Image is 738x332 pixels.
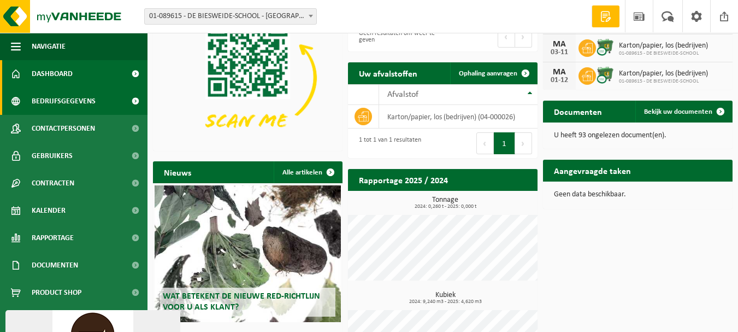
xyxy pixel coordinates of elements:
span: Gebruikers [32,142,73,170]
a: Bekijk uw documenten [635,101,731,123]
h3: Tonnage [353,196,538,209]
span: Bedrijfsgegevens [32,88,96,115]
button: Next [515,132,532,154]
div: 01-12 [548,77,570,84]
span: Bekijk uw documenten [644,108,712,115]
span: Dashboard [32,60,73,88]
span: Afvalstof [387,90,418,99]
span: 2024: 9,240 m3 - 2025: 4,620 m3 [353,299,538,305]
div: 03-11 [548,49,570,56]
span: Contactpersonen [32,115,95,142]
img: Download de VHEPlus App [153,7,343,149]
a: Wat betekent de nieuwe RED-richtlijn voor u als klant? [155,185,340,322]
span: 01-089615 - DE BIESWEIDE-SCHOOL - BESELARE [145,9,316,24]
button: 1 [494,132,515,154]
div: 1 tot 1 van 1 resultaten [353,131,421,155]
span: Rapportage [32,224,74,252]
h2: Rapportage 2025 / 2024 [348,169,459,190]
div: MA [548,40,570,49]
h2: Nieuws [153,161,202,183]
h2: Uw afvalstoffen [348,62,428,84]
span: 01-089615 - DE BIESWEIDE-SCHOOL [619,78,708,85]
div: Geen resultaten om weer te geven [353,25,438,49]
button: Previous [498,26,515,48]
p: Geen data beschikbaar. [554,191,722,199]
h3: Kubiek [353,292,538,305]
span: 01-089615 - DE BIESWEIDE-SCHOOL [619,50,708,57]
span: Karton/papier, los (bedrijven) [619,69,708,78]
a: Bekijk rapportage [456,190,536,212]
span: Product Shop [32,279,81,306]
span: Ophaling aanvragen [459,70,517,77]
a: Alle artikelen [274,161,341,183]
h2: Documenten [543,101,613,122]
iframe: chat widget [5,308,182,332]
img: WB-0770-CU [596,38,615,56]
h2: Aangevraagde taken [543,160,642,181]
span: Kalender [32,197,66,224]
span: 01-089615 - DE BIESWEIDE-SCHOOL - BESELARE [144,8,317,25]
div: MA [548,68,570,77]
td: karton/papier, los (bedrijven) (04-000026) [379,105,538,129]
span: Documenten [32,252,78,279]
p: U heeft 93 ongelezen document(en). [554,132,722,139]
button: Next [515,26,532,48]
span: 2024: 0,260 t - 2025: 0,000 t [353,204,538,209]
span: Contracten [32,170,74,197]
button: Previous [476,132,494,154]
img: WB-0770-CU [596,66,615,84]
img: Profielafbeelding agent [47,2,128,83]
span: Navigatie [32,33,66,60]
span: Wat betekent de nieuwe RED-richtlijn voor u als klant? [163,292,320,311]
span: Karton/papier, los (bedrijven) [619,42,708,50]
a: Ophaling aanvragen [450,62,536,84]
